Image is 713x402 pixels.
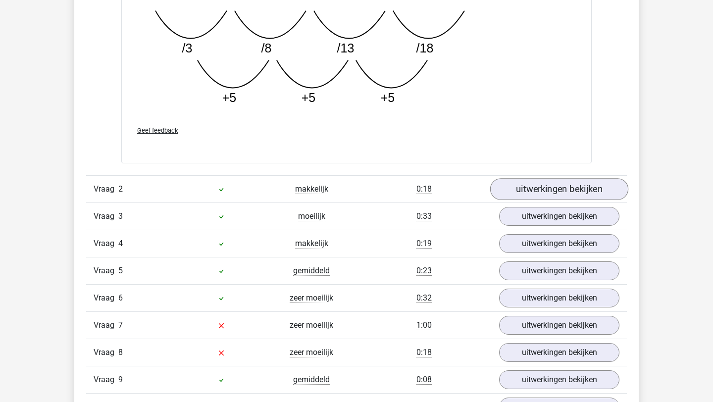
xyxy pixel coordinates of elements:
[94,292,118,304] span: Vraag
[499,261,619,280] a: uitwerkingen bekijken
[416,41,434,55] tspan: /18
[118,348,123,357] span: 8
[416,293,432,303] span: 0:32
[94,347,118,358] span: Vraag
[261,41,272,55] tspan: /8
[295,184,328,194] span: makkelijk
[118,266,123,275] span: 5
[118,211,123,221] span: 3
[416,375,432,385] span: 0:08
[416,239,432,249] span: 0:19
[118,239,123,248] span: 4
[118,320,123,330] span: 7
[293,266,330,276] span: gemiddeld
[490,178,628,200] a: uitwerkingen bekijken
[94,374,118,386] span: Vraag
[290,348,333,357] span: zeer moeilijk
[499,343,619,362] a: uitwerkingen bekijken
[416,211,432,221] span: 0:33
[416,348,432,357] span: 0:18
[182,41,193,55] tspan: /3
[94,183,118,195] span: Vraag
[295,239,328,249] span: makkelijk
[499,207,619,226] a: uitwerkingen bekijken
[499,289,619,307] a: uitwerkingen bekijken
[290,320,333,330] span: zeer moeilijk
[118,293,123,302] span: 6
[222,91,237,104] tspan: +5
[118,184,123,194] span: 2
[118,375,123,384] span: 9
[137,127,178,134] span: Geef feedback
[94,238,118,250] span: Vraag
[499,316,619,335] a: uitwerkingen bekijken
[94,210,118,222] span: Vraag
[499,234,619,253] a: uitwerkingen bekijken
[499,370,619,389] a: uitwerkingen bekijken
[416,184,432,194] span: 0:18
[293,375,330,385] span: gemiddeld
[416,266,432,276] span: 0:23
[416,320,432,330] span: 1:00
[302,91,316,104] tspan: +5
[94,265,118,277] span: Vraag
[381,91,395,104] tspan: +5
[94,319,118,331] span: Vraag
[290,293,333,303] span: zeer moeilijk
[298,211,325,221] span: moeilijk
[337,41,355,55] tspan: /13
